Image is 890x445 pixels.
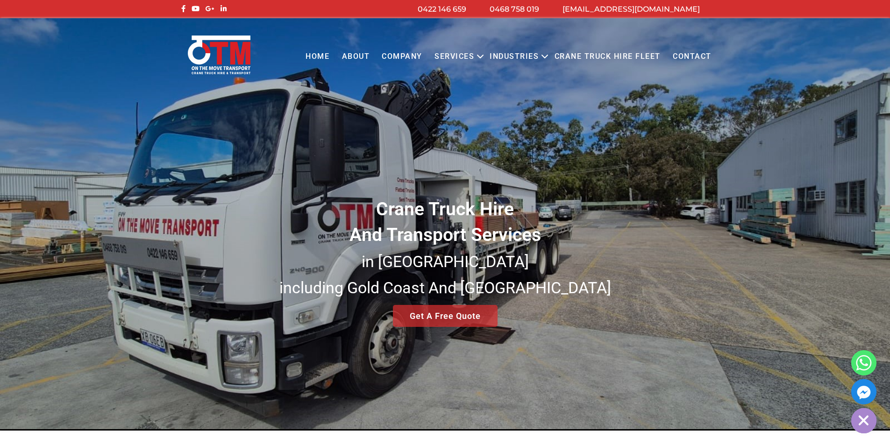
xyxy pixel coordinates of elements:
[548,44,666,70] a: Crane Truck Hire Fleet
[376,44,428,70] a: COMPANY
[299,44,335,70] a: Home
[562,5,700,14] a: [EMAIL_ADDRESS][DOMAIN_NAME]
[851,379,876,404] a: Facebook_Messenger
[393,305,498,327] a: Get A Free Quote
[490,5,539,14] a: 0468 758 019
[484,44,545,70] a: Industries
[851,350,876,375] a: Whatsapp
[428,44,480,70] a: Services
[279,252,611,297] small: in [GEOGRAPHIC_DATA] including Gold Coast And [GEOGRAPHIC_DATA]
[667,44,718,70] a: Contact
[418,5,466,14] a: 0422 146 659
[335,44,376,70] a: About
